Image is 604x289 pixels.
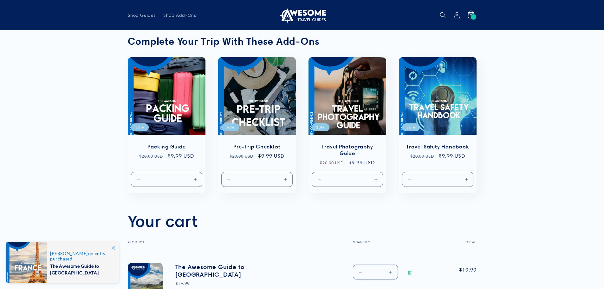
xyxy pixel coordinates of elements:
input: Quantity for Default Title [337,172,358,187]
a: Travel Photography Guide [315,143,380,157]
span: The Awesome Guide to [GEOGRAPHIC_DATA] [50,261,112,276]
div: $19.99 [175,280,270,287]
span: Shop Add-Ons [163,12,196,18]
th: Quantity [337,240,438,250]
a: Shop Add-Ons [159,9,200,22]
span: [PERSON_NAME] [50,251,88,256]
a: Awesome Travel Guides [276,5,328,25]
a: Travel Safety Handbook [405,143,470,150]
input: Quantity for Default Title [247,172,267,187]
summary: Search [436,8,450,22]
th: Total [438,240,477,250]
ul: Slider [128,57,477,193]
th: Product [128,240,337,250]
img: Awesome Travel Guides [278,8,326,23]
input: Quantity for Default Title [427,172,448,187]
a: Shop Guides [124,9,160,22]
h1: Your cart [128,211,198,231]
input: Quantity for The Awesome Guide to Scotland [367,265,383,279]
strong: Complete Your Trip With These Add-Ons [128,35,320,47]
a: Pre-Trip Checklist [224,143,289,150]
a: Remove The Awesome Guide to Scotland [404,265,415,281]
span: $19.99 [451,266,477,274]
a: The Awesome Guide to [GEOGRAPHIC_DATA] [175,263,270,278]
input: Quantity for Default Title [156,172,177,187]
a: Packing Guide [134,143,199,150]
span: 1 [472,14,474,20]
span: recently purchased [50,251,112,261]
span: Shop Guides [128,12,156,18]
